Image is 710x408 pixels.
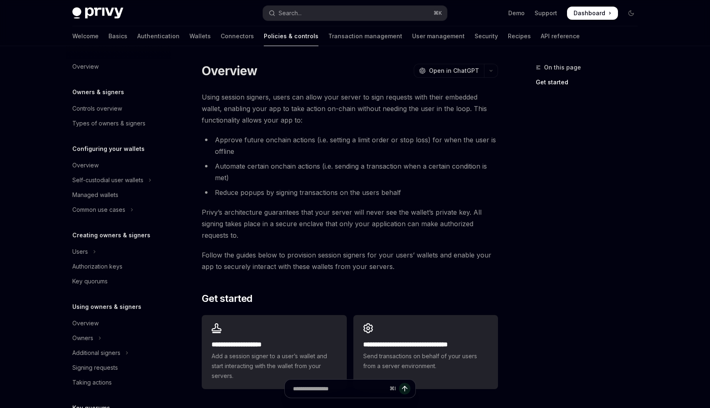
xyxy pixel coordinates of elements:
[567,7,618,20] a: Dashboard
[137,26,180,46] a: Authentication
[72,348,120,358] div: Additional signers
[202,206,498,241] span: Privy’s architecture guarantees that your server will never see the wallet’s private key. All sig...
[475,26,498,46] a: Security
[72,87,124,97] h5: Owners & signers
[189,26,211,46] a: Wallets
[508,9,525,17] a: Demo
[72,230,150,240] h5: Creating owners & signers
[574,9,605,17] span: Dashboard
[508,26,531,46] a: Recipes
[202,91,498,126] span: Using session signers, users can allow your server to sign requests with their embedded wallet, e...
[279,8,302,18] div: Search...
[536,76,644,89] a: Get started
[399,383,410,394] button: Send message
[66,259,171,274] a: Authorization keys
[72,175,143,185] div: Self-custodial user wallets
[263,6,447,21] button: Open search
[66,158,171,173] a: Overview
[625,7,638,20] button: Toggle dark mode
[66,101,171,116] a: Controls overview
[72,333,93,343] div: Owners
[66,202,171,217] button: Toggle Common use cases section
[66,331,171,345] button: Toggle Owners section
[433,10,442,16] span: ⌘ K
[66,116,171,131] a: Types of owners & signers
[202,249,498,272] span: Follow the guides below to provision session signers for your users’ wallets and enable your app ...
[414,64,484,78] button: Open in ChatGPT
[72,247,88,257] div: Users
[202,292,252,305] span: Get started
[202,134,498,157] li: Approve future onchain actions (i.e. setting a limit order or stop loss) for when the user is off...
[72,378,112,387] div: Taking actions
[412,26,465,46] a: User management
[72,318,99,328] div: Overview
[66,244,171,259] button: Toggle Users section
[72,160,99,170] div: Overview
[66,274,171,289] a: Key quorums
[544,63,581,72] span: On this page
[72,62,99,72] div: Overview
[202,315,346,389] a: **** **** **** *****Add a session signer to a user’s wallet and start interacting with the wallet...
[202,160,498,183] li: Automate certain onchain actions (i.e. sending a transaction when a certain condition is met)
[293,380,386,398] input: Ask a question...
[72,104,122,114] div: Controls overview
[72,190,118,200] div: Managed wallets
[108,26,127,46] a: Basics
[328,26,402,46] a: Transaction management
[363,351,488,371] span: Send transactions on behalf of your users from a server environment.
[66,173,171,188] button: Toggle Self-custodial user wallets section
[66,360,171,375] a: Signing requests
[535,9,557,17] a: Support
[72,205,125,215] div: Common use cases
[202,63,257,78] h1: Overview
[72,118,145,128] div: Types of owners & signers
[202,187,498,198] li: Reduce popups by signing transactions on the users behalf
[72,302,141,312] h5: Using owners & signers
[72,262,122,271] div: Authorization keys
[66,375,171,390] a: Taking actions
[66,316,171,331] a: Overview
[72,7,123,19] img: dark logo
[66,345,171,360] button: Toggle Additional signers section
[72,144,145,154] h5: Configuring your wallets
[212,351,337,381] span: Add a session signer to a user’s wallet and start interacting with the wallet from your servers.
[541,26,580,46] a: API reference
[221,26,254,46] a: Connectors
[66,59,171,74] a: Overview
[72,363,118,373] div: Signing requests
[72,26,99,46] a: Welcome
[66,188,171,202] a: Managed wallets
[72,276,108,286] div: Key quorums
[264,26,318,46] a: Policies & controls
[429,67,479,75] span: Open in ChatGPT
